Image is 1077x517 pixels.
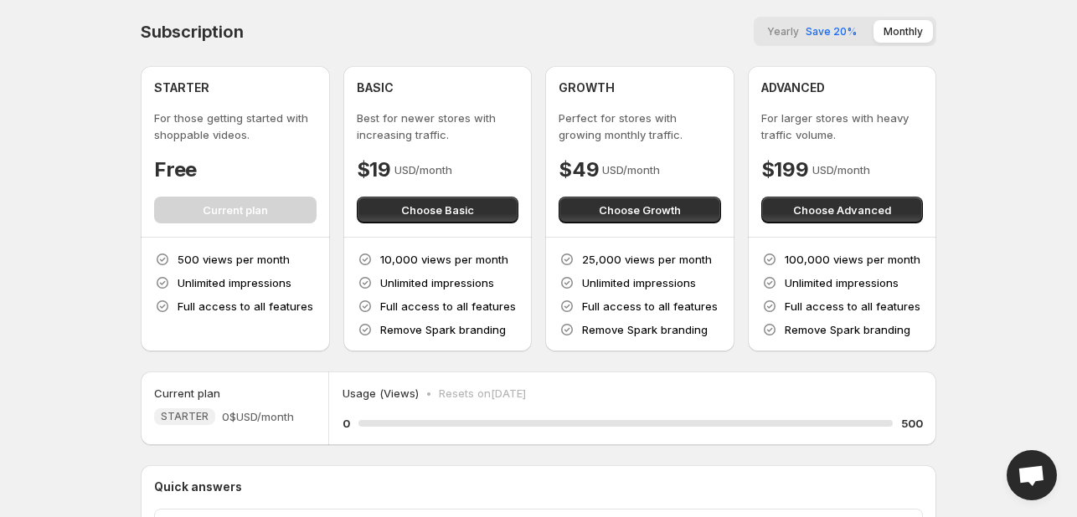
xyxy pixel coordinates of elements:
h4: $19 [357,156,391,183]
p: For larger stores with heavy traffic volume. [761,110,924,143]
p: Best for newer stores with increasing traffic. [357,110,519,143]
p: 100,000 views per month [785,251,920,268]
button: Choose Advanced [761,197,924,223]
p: USD/month [394,161,452,178]
h5: Current plan [154,385,220,402]
p: Unlimited impressions [380,274,494,291]
p: For those getting started with shoppable videos. [154,110,317,143]
span: Choose Advanced [793,202,891,218]
p: Full access to all features [582,298,718,315]
h4: BASIC [357,79,394,96]
h4: Free [154,156,197,183]
p: Full access to all features [178,298,313,315]
button: Choose Growth [559,197,721,223]
p: Remove Spark branding [380,321,506,338]
h4: GROWTH [559,79,615,96]
p: USD/month [602,161,660,178]
h4: STARTER [154,79,209,96]
p: 500 views per month [178,251,290,268]
span: Choose Growth [599,202,681,218]
h5: 0 [343,415,350,432]
h4: $49 [559,156,599,183]
h5: 500 [901,415,923,432]
p: • [425,385,432,402]
p: 25,000 views per month [582,251,712,268]
p: Remove Spark branding [582,321,708,338]
p: Perfect for stores with growing monthly traffic. [559,110,721,143]
h4: $199 [761,156,809,183]
p: 10,000 views per month [380,251,508,268]
span: STARTER [161,410,209,423]
span: Save 20% [806,25,857,38]
button: Choose Basic [357,197,519,223]
a: Open chat [1007,450,1057,500]
span: Yearly [767,25,799,38]
p: USD/month [812,161,870,178]
p: Remove Spark branding [785,321,910,338]
p: Full access to all features [785,298,920,315]
h4: ADVANCED [761,79,825,96]
span: Choose Basic [401,202,474,218]
button: Monthly [873,20,933,43]
p: Unlimited impressions [178,274,291,291]
p: Resets on [DATE] [439,385,526,402]
p: Full access to all features [380,298,516,315]
p: Unlimited impressions [582,274,696,291]
p: Quick answers [154,479,923,495]
span: 0$ USD/month [222,408,294,425]
h4: Subscription [141,22,244,42]
p: Usage (Views) [343,385,419,402]
p: Unlimited impressions [785,274,899,291]
button: YearlySave 20% [757,20,867,43]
